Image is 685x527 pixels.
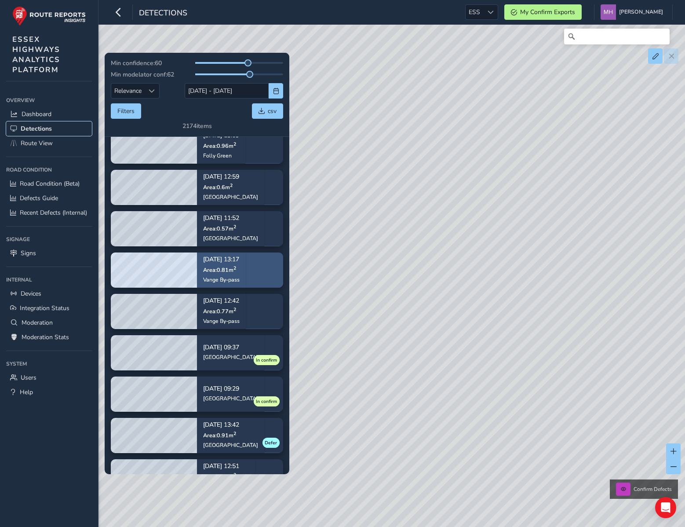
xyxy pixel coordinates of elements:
span: Dashboard [22,110,51,118]
sup: 2 [233,306,236,312]
a: Road Condition (Beta) [6,176,92,191]
a: Detections [6,121,92,136]
span: Area: 0.91 m [203,431,236,439]
span: Min confidence: [111,59,155,67]
span: Defer [265,439,277,446]
span: Confirm Defects [634,486,672,493]
span: [PERSON_NAME] [619,4,663,20]
sup: 2 [233,223,236,230]
a: Recent Defects (Internal) [6,205,92,220]
a: Moderation [6,315,92,330]
p: [DATE] 09:29 [203,386,258,392]
span: Area: 0.57 m [203,224,236,232]
sup: 2 [230,182,233,188]
button: My Confirm Exports [504,4,582,20]
span: Min modelator conf: [111,70,167,79]
div: Open Intercom Messenger [655,497,676,518]
sup: 2 [233,471,236,478]
span: Detections [139,7,187,20]
span: Users [21,373,36,382]
p: [DATE] 12:42 [203,298,240,304]
span: Signs [21,249,36,257]
a: Signs [6,246,92,260]
a: Dashboard [6,107,92,121]
img: diamond-layout [601,4,616,20]
span: Area: 0.77 m [203,307,236,315]
span: Devices [21,289,41,298]
span: My Confirm Exports [520,8,575,16]
a: Users [6,370,92,385]
p: [DATE] 12:59 [203,174,258,180]
span: Area: 0.6 m [203,183,233,190]
span: ESSEX HIGHWAYS ANALYTICS PLATFORM [12,34,60,75]
span: 60 [155,59,162,67]
div: Sort by Date [145,84,159,98]
img: rr logo [12,6,86,26]
div: [GEOGRAPHIC_DATA] [203,395,258,402]
a: Devices [6,286,92,301]
a: Integration Status [6,301,92,315]
input: Hae [564,29,670,44]
span: Moderation [22,318,53,327]
p: [DATE] 13:42 [203,422,258,428]
span: Integration Status [20,304,69,312]
button: csv [252,103,283,119]
span: Relevance [111,84,145,98]
div: System [6,357,92,370]
a: Defects Guide [6,191,92,205]
p: [DATE] 13:09 [203,132,239,139]
div: [GEOGRAPHIC_DATA] [203,193,258,200]
span: Area: 0.64 m [203,472,236,480]
div: [GEOGRAPHIC_DATA] [203,354,258,361]
div: Road Condition [6,163,92,176]
a: Moderation Stats [6,330,92,344]
p: [DATE] 09:37 [203,344,258,351]
sup: 2 [233,264,236,271]
p: [DATE] 11:52 [203,215,258,221]
span: Road Condition (Beta) [20,179,80,188]
div: Folly Green [203,152,239,159]
div: Signage [6,233,92,246]
div: [GEOGRAPHIC_DATA] [203,234,258,242]
div: Internal [6,273,92,286]
button: [PERSON_NAME] [601,4,666,20]
span: Defects Guide [20,194,58,202]
span: Recent Defects (Internal) [20,209,87,217]
span: Help [20,388,33,396]
button: Filters [111,103,141,119]
a: Route View [6,136,92,150]
span: In confirm [256,398,277,405]
p: [DATE] 13:17 [203,256,240,263]
span: Detections [21,124,52,133]
sup: 2 [233,140,236,147]
div: Overview [6,94,92,107]
a: Help [6,385,92,399]
span: Area: 0.96 m [203,142,236,149]
sup: 2 [233,430,236,436]
span: In confirm [256,357,277,364]
div: [GEOGRAPHIC_DATA] [203,441,258,448]
p: [DATE] 12:51 [203,463,249,469]
div: 2174 items [182,122,212,130]
span: Area: 0.81 m [203,266,236,273]
div: Vange By-pass [203,276,240,283]
span: ESS [466,5,483,19]
span: 62 [167,70,174,79]
span: Moderation Stats [22,333,69,341]
span: Route View [21,139,53,147]
div: Vange By-pass [203,317,240,324]
span: csv [268,107,277,115]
